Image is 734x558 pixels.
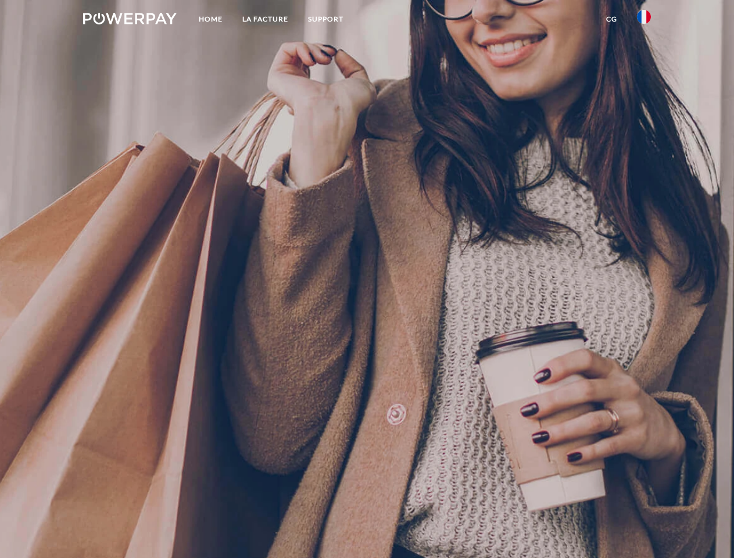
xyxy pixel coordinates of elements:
[189,9,232,30] a: Home
[232,9,298,30] a: LA FACTURE
[83,13,177,24] img: logo-powerpay-white.svg
[596,9,627,30] a: CG
[298,9,353,30] a: Support
[637,10,651,24] img: fr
